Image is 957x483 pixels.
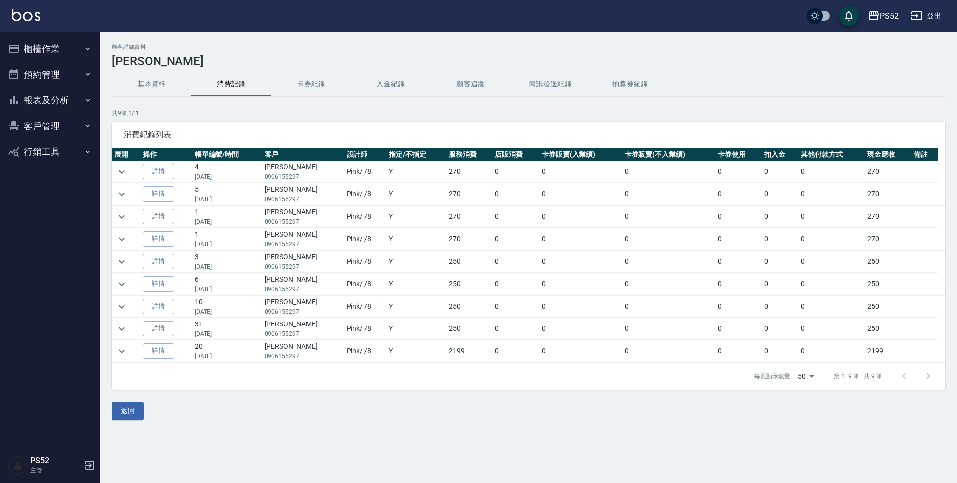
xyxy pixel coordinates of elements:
[762,273,798,295] td: 0
[191,72,271,96] button: 消費記錄
[446,183,492,205] td: 270
[715,183,762,205] td: 0
[492,340,539,362] td: 0
[865,273,911,295] td: 250
[262,273,344,295] td: [PERSON_NAME]
[192,251,262,273] td: 3
[4,113,96,139] button: 客戶管理
[715,206,762,228] td: 0
[492,251,539,273] td: 0
[344,273,387,295] td: Pink / /8
[539,183,623,205] td: 0
[143,186,174,202] a: 詳情
[195,329,260,338] p: [DATE]
[112,72,191,96] button: 基本資料
[351,72,431,96] button: 入金紀錄
[865,148,911,161] th: 現金應收
[112,44,945,50] h2: 顧客詳細資料
[265,262,342,271] p: 0906155297
[140,148,192,161] th: 操作
[715,340,762,362] td: 0
[446,148,492,161] th: 服務消費
[762,318,798,340] td: 0
[344,228,387,250] td: Pink / /8
[344,161,387,183] td: Pink / /8
[492,296,539,318] td: 0
[114,299,129,314] button: expand row
[798,206,865,228] td: 0
[4,36,96,62] button: 櫃檯作業
[865,318,911,340] td: 250
[262,251,344,273] td: [PERSON_NAME]
[864,6,903,26] button: PS52
[262,161,344,183] td: [PERSON_NAME]
[622,251,715,273] td: 0
[762,296,798,318] td: 0
[865,183,911,205] td: 270
[715,228,762,250] td: 0
[715,296,762,318] td: 0
[539,206,623,228] td: 0
[114,209,129,224] button: expand row
[112,148,140,161] th: 展開
[865,206,911,228] td: 270
[112,109,945,118] p: 共 9 筆, 1 / 1
[510,72,590,96] button: 簡訊發送紀錄
[271,72,351,96] button: 卡券紀錄
[386,340,446,362] td: Y
[192,183,262,205] td: 5
[622,340,715,362] td: 0
[622,148,715,161] th: 卡券販賣(不入業績)
[911,148,938,161] th: 備註
[865,161,911,183] td: 270
[4,87,96,113] button: 報表及分析
[762,340,798,362] td: 0
[492,318,539,340] td: 0
[262,340,344,362] td: [PERSON_NAME]
[195,262,260,271] p: [DATE]
[715,148,762,161] th: 卡券使用
[622,206,715,228] td: 0
[715,251,762,273] td: 0
[192,206,262,228] td: 1
[195,285,260,294] p: [DATE]
[195,352,260,361] p: [DATE]
[715,273,762,295] td: 0
[839,6,859,26] button: save
[143,231,174,247] a: 詳情
[344,183,387,205] td: Pink / /8
[265,195,342,204] p: 0906155297
[114,322,129,336] button: expand row
[907,7,945,25] button: 登出
[762,161,798,183] td: 0
[192,340,262,362] td: 20
[798,340,865,362] td: 0
[386,296,446,318] td: Y
[114,344,129,359] button: expand row
[880,10,899,22] div: PS52
[446,228,492,250] td: 270
[492,183,539,205] td: 0
[539,318,623,340] td: 0
[539,148,623,161] th: 卡券販賣(入業績)
[446,206,492,228] td: 270
[344,148,387,161] th: 設計師
[143,254,174,269] a: 詳情
[262,148,344,161] th: 客戶
[4,139,96,164] button: 行銷工具
[492,273,539,295] td: 0
[4,62,96,88] button: 預約管理
[798,273,865,295] td: 0
[539,273,623,295] td: 0
[8,455,28,475] img: Person
[344,340,387,362] td: Pink / /8
[446,340,492,362] td: 2199
[798,148,865,161] th: 其他付款方式
[386,206,446,228] td: Y
[834,372,882,381] p: 第 1–9 筆 共 9 筆
[386,318,446,340] td: Y
[762,206,798,228] td: 0
[195,172,260,181] p: [DATE]
[492,161,539,183] td: 0
[143,209,174,224] a: 詳情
